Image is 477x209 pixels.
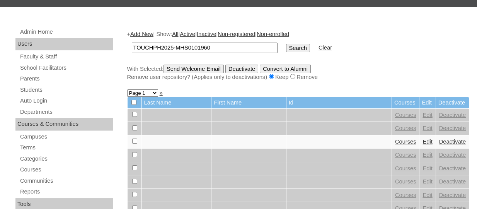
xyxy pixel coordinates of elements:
[19,27,113,37] a: Admin Home
[392,97,419,108] td: Courses
[218,31,255,37] a: Non-registered
[160,90,163,96] a: »
[439,165,466,171] a: Deactivate
[15,38,113,50] div: Users
[15,118,113,130] div: Courses & Communities
[395,192,416,198] a: Courses
[164,65,224,73] input: Send Welcome Email
[211,97,286,108] td: First Name
[395,178,416,185] a: Courses
[172,31,178,37] a: All
[127,65,470,81] div: With Selected:
[439,152,466,158] a: Deactivate
[19,85,113,95] a: Students
[19,176,113,186] a: Communities
[19,74,113,84] a: Parents
[395,152,416,158] a: Courses
[130,31,153,37] a: Add New
[19,107,113,117] a: Departments
[319,45,332,51] a: Clear
[142,97,211,108] td: Last Name
[422,165,432,171] a: Edit
[257,31,289,37] a: Non-enrolled
[127,73,470,81] div: Remove user repository? (Applies only to deactivations) Keep Remove
[19,165,113,175] a: Courses
[19,143,113,152] a: Terms
[260,65,311,73] input: Convert to Alumni
[395,139,416,145] a: Courses
[132,43,278,53] input: Search
[286,97,392,108] td: Id
[19,132,113,142] a: Campuses
[439,139,466,145] a: Deactivate
[422,112,432,118] a: Edit
[180,31,195,37] a: Active
[422,178,432,185] a: Edit
[19,154,113,164] a: Categories
[422,152,432,158] a: Edit
[439,112,466,118] a: Deactivate
[395,125,416,131] a: Courses
[439,178,466,185] a: Deactivate
[395,112,416,118] a: Courses
[19,63,113,73] a: School Facilitators
[419,97,435,108] td: Edit
[395,165,416,171] a: Courses
[127,30,470,81] div: + | Show: | | | |
[286,44,310,52] input: Search
[197,31,216,37] a: Inactive
[19,52,113,62] a: Faculty & Staff
[439,125,466,131] a: Deactivate
[436,97,469,108] td: Deactivate
[422,125,432,131] a: Edit
[19,96,113,106] a: Auto Login
[422,139,432,145] a: Edit
[439,192,466,198] a: Deactivate
[225,65,258,73] input: Deactivate
[19,187,113,197] a: Reports
[422,192,432,198] a: Edit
